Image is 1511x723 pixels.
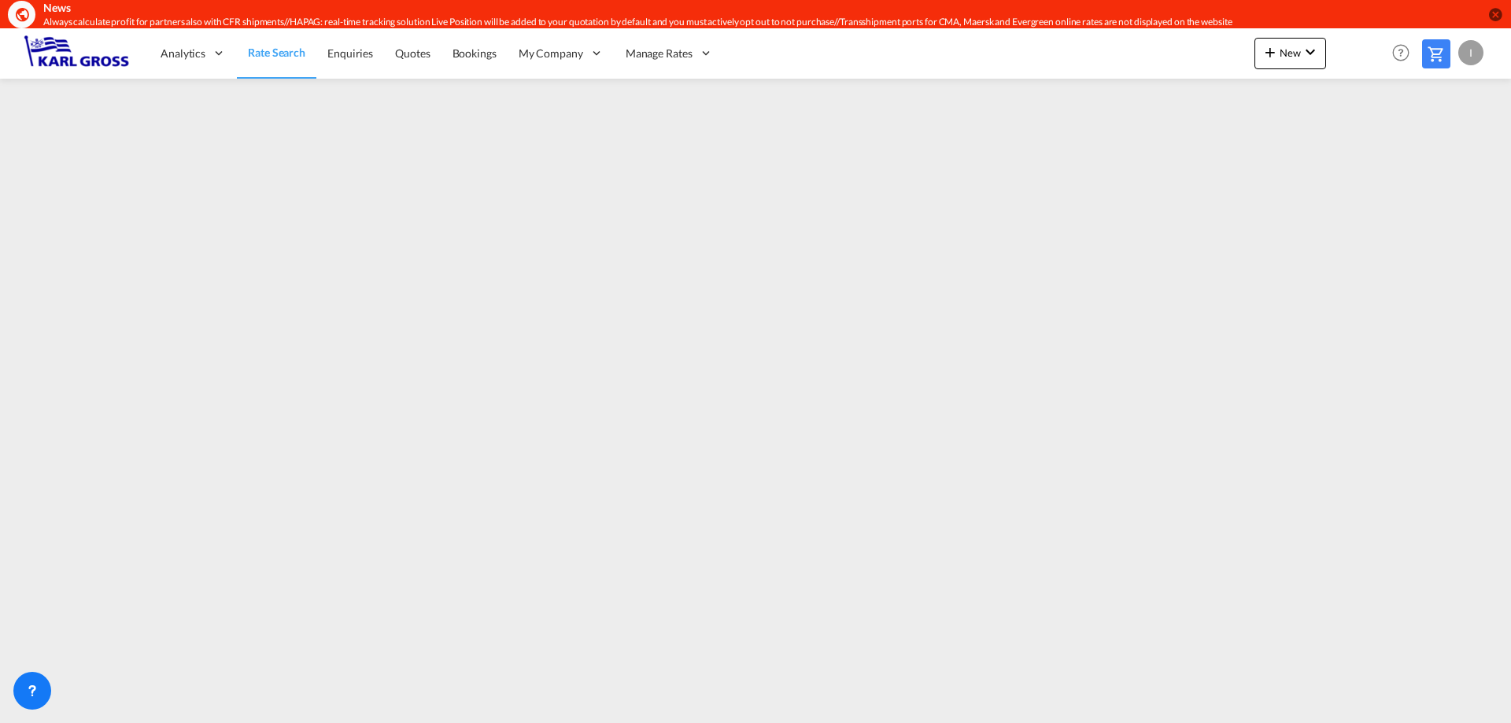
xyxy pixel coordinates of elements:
[508,28,615,79] div: My Company
[441,28,508,79] a: Bookings
[24,35,130,71] img: 3269c73066d711f095e541db4db89301.png
[1458,40,1483,65] div: I
[1254,38,1326,69] button: icon-plus 400-fgNewicon-chevron-down
[395,46,430,60] span: Quotes
[1261,46,1320,59] span: New
[615,28,724,79] div: Manage Rates
[237,28,316,79] a: Rate Search
[14,6,30,22] md-icon: icon-earth
[248,46,305,59] span: Rate Search
[519,46,583,61] span: My Company
[316,28,384,79] a: Enquiries
[1487,6,1503,22] button: icon-close-circle
[150,28,237,79] div: Analytics
[626,46,693,61] span: Manage Rates
[1261,42,1280,61] md-icon: icon-plus 400-fg
[1387,39,1414,66] span: Help
[327,46,373,60] span: Enquiries
[1387,39,1422,68] div: Help
[453,46,497,60] span: Bookings
[384,28,441,79] a: Quotes
[161,46,205,61] span: Analytics
[1301,42,1320,61] md-icon: icon-chevron-down
[43,16,1279,29] div: Always calculate profit for partners also with CFR shipments//HAPAG: real-time tracking solution ...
